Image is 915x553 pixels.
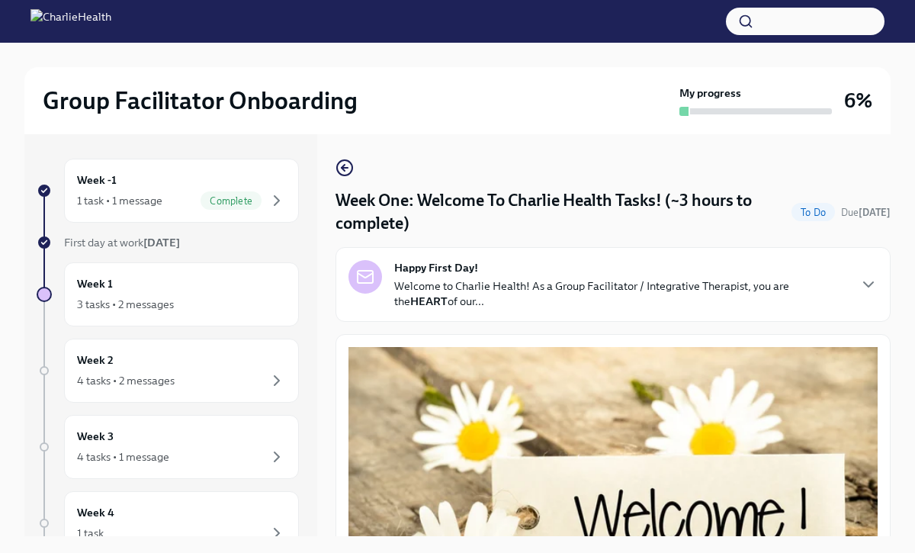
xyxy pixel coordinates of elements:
[841,207,891,218] span: Due
[143,236,180,249] strong: [DATE]
[37,415,299,479] a: Week 34 tasks • 1 message
[394,260,478,275] strong: Happy First Day!
[77,526,104,541] div: 1 task
[844,87,872,114] h3: 6%
[410,294,448,308] strong: HEART
[335,189,785,235] h4: Week One: Welcome To Charlie Health Tasks! (~3 hours to complete)
[77,449,169,465] div: 4 tasks • 1 message
[64,236,180,249] span: First day at work
[841,205,891,220] span: October 6th, 2025 10:00
[43,85,358,116] h2: Group Facilitator Onboarding
[37,235,299,250] a: First day at work[DATE]
[77,297,174,312] div: 3 tasks • 2 messages
[77,428,114,445] h6: Week 3
[201,195,262,207] span: Complete
[859,207,891,218] strong: [DATE]
[77,504,114,521] h6: Week 4
[37,159,299,223] a: Week -11 task • 1 messageComplete
[77,373,175,388] div: 4 tasks • 2 messages
[394,278,847,309] p: Welcome to Charlie Health! As a Group Facilitator / Integrative Therapist, you are the of our...
[77,352,114,368] h6: Week 2
[77,275,113,292] h6: Week 1
[30,9,111,34] img: CharlieHealth
[77,172,117,188] h6: Week -1
[37,339,299,403] a: Week 24 tasks • 2 messages
[679,85,741,101] strong: My progress
[791,207,835,218] span: To Do
[77,193,162,208] div: 1 task • 1 message
[37,262,299,326] a: Week 13 tasks • 2 messages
